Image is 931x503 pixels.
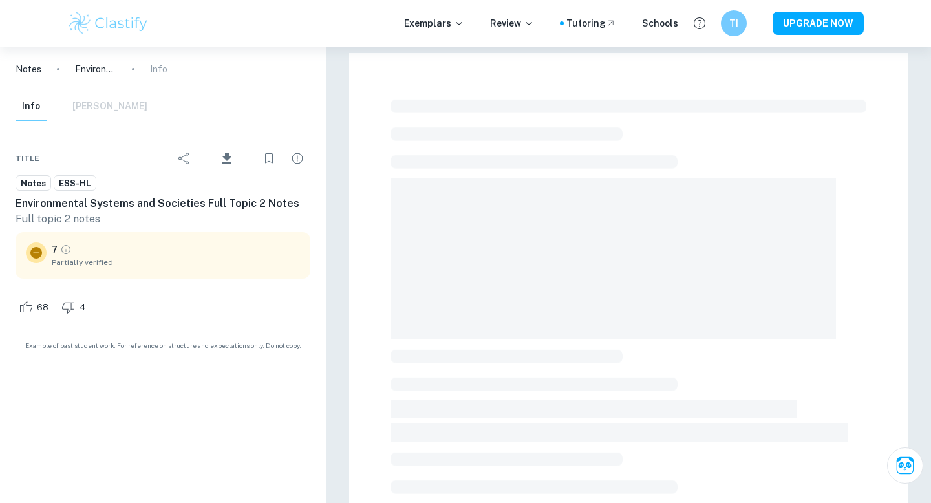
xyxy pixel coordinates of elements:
[566,16,616,30] a: Tutoring
[721,10,747,36] button: TI
[404,16,464,30] p: Exemplars
[60,244,72,255] a: Grade partially verified
[284,145,310,171] div: Report issue
[52,242,58,257] p: 7
[30,301,56,314] span: 68
[67,10,149,36] img: Clastify logo
[727,16,742,30] h6: TI
[16,297,56,317] div: Like
[490,16,534,30] p: Review
[16,62,41,76] a: Notes
[16,177,50,190] span: Notes
[256,145,282,171] div: Bookmark
[887,447,923,484] button: Ask Clai
[773,12,864,35] button: UPGRADE NOW
[16,196,310,211] h6: Environmental Systems and Societies Full Topic 2 Notes
[16,92,47,121] button: Info
[54,175,96,191] a: ESS-HL
[642,16,678,30] a: Schools
[52,257,300,268] span: Partially verified
[200,142,253,175] div: Download
[150,62,167,76] p: Info
[54,177,96,190] span: ESS-HL
[16,341,310,350] span: Example of past student work. For reference on structure and expectations only. Do not copy.
[58,297,92,317] div: Dislike
[171,145,197,171] div: Share
[16,175,51,191] a: Notes
[16,211,310,227] p: Full topic 2 notes
[16,153,39,164] span: Title
[689,12,711,34] button: Help and Feedback
[72,301,92,314] span: 4
[75,62,116,76] p: Environmental Systems and Societies Full Topic 2 Notes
